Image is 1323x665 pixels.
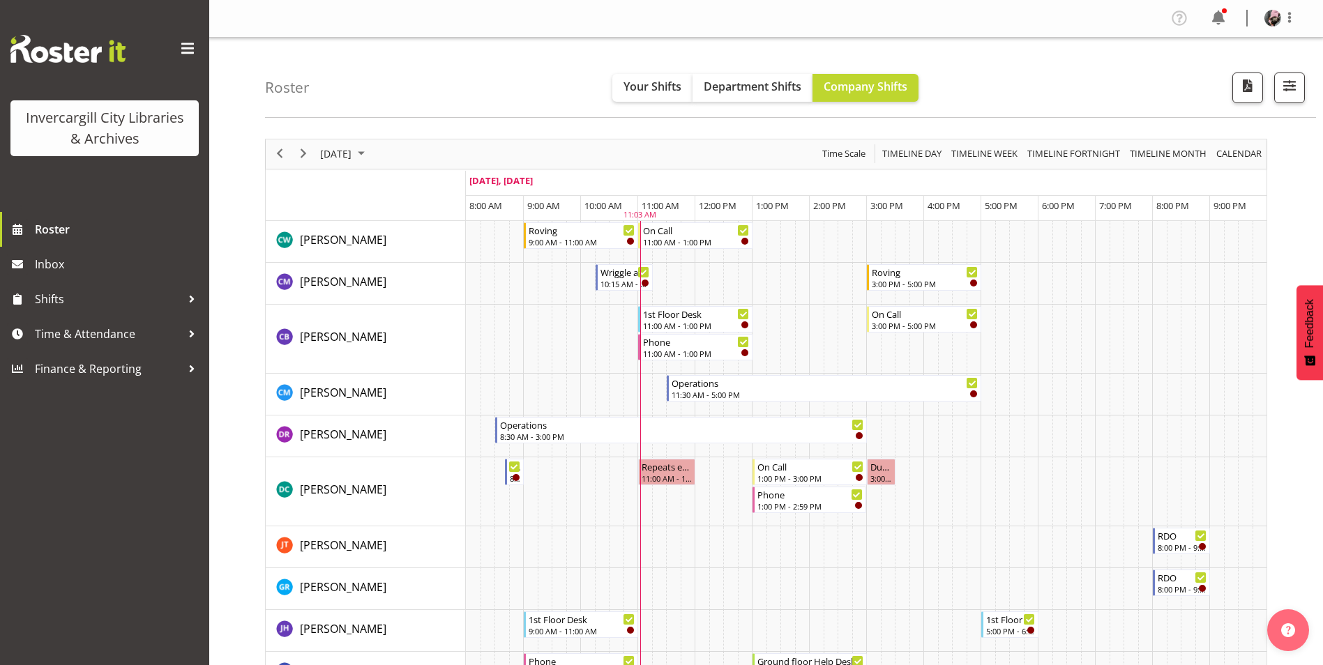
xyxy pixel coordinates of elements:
div: Operations [500,418,863,431]
button: Company Shifts [812,74,918,102]
img: help-xxl-2.png [1281,623,1295,637]
span: Feedback [1303,299,1316,348]
span: Timeline Fortnight [1026,145,1121,162]
div: 9:00 AM - 11:00 AM [529,236,635,247]
div: Donald Cunningham"s event - Phone Begin From Monday, September 29, 2025 at 1:00:00 PM GMT+13:00 E... [753,487,866,513]
h4: Roster [265,79,310,95]
a: [PERSON_NAME] [300,537,386,553]
div: previous period [268,139,292,169]
span: Timeline Month [1128,145,1208,162]
td: Chamique Mamolo resource [266,263,466,305]
a: [PERSON_NAME] [300,426,386,443]
td: Donald Cunningham resource [266,457,466,526]
span: 8:00 AM [469,199,502,212]
span: Shifts [35,289,181,309]
div: Donald Cunningham"s event - Newspapers Begin From Monday, September 29, 2025 at 8:40:00 AM GMT+13... [505,459,524,485]
div: Chris Broad"s event - 1st Floor Desk Begin From Monday, September 29, 2025 at 11:00:00 AM GMT+13:... [638,306,753,332]
div: RDO [1158,570,1207,584]
div: On Call [643,223,749,237]
span: 4:00 PM [928,199,960,212]
div: Catherine Wilson"s event - On Call Begin From Monday, September 29, 2025 at 11:00:00 AM GMT+13:00... [638,222,753,249]
div: Grace Roscoe-Squires"s event - RDO Begin From Monday, September 29, 2025 at 8:00:00 PM GMT+13:00 ... [1153,570,1210,596]
button: Next [294,145,313,162]
div: Glen Tomlinson"s event - RDO Begin From Monday, September 29, 2025 at 8:00:00 PM GMT+13:00 Ends A... [1153,528,1210,554]
div: Debra Robinson"s event - Operations Begin From Monday, September 29, 2025 at 8:30:00 AM GMT+13:00... [495,417,867,443]
span: [DATE], [DATE] [469,174,533,187]
div: 3:00 PM - 5:00 PM [872,320,978,331]
td: Grace Roscoe-Squires resource [266,568,466,610]
span: Your Shifts [623,79,681,94]
div: September 29, 2025 [315,139,373,169]
a: [PERSON_NAME] [300,620,386,637]
div: Chamique Mamolo"s event - Roving Begin From Monday, September 29, 2025 at 3:00:00 PM GMT+13:00 En... [867,264,981,291]
div: Jill Harpur"s event - 1st Floor Desk Begin From Monday, September 29, 2025 at 9:00:00 AM GMT+13:0... [524,611,638,638]
div: next period [292,139,315,169]
button: Timeline Month [1128,145,1209,162]
span: Time & Attendance [35,323,181,344]
div: 11:00 AM - 1:00 PM [643,348,749,359]
div: Repeats every [DATE] - [PERSON_NAME] [642,459,692,473]
div: Invercargill City Libraries & Archives [24,107,185,149]
div: 1st Floor Desk [986,612,1035,626]
span: Inbox [35,254,202,275]
button: Timeline Week [949,145,1020,162]
button: Timeline Day [880,145,944,162]
span: 6:00 PM [1042,199,1075,212]
div: Roving [872,265,978,279]
span: 2:00 PM [813,199,846,212]
div: Cindy Mulrooney"s event - Operations Begin From Monday, September 29, 2025 at 11:30:00 AM GMT+13:... [667,375,981,402]
img: Rosterit website logo [10,35,126,63]
div: Phone [757,487,863,501]
div: 1:00 PM - 3:00 PM [757,473,863,484]
div: Wriggle and Rhyme [600,265,649,279]
div: 5:00 PM - 6:00 PM [986,625,1035,636]
button: Feedback - Show survey [1296,285,1323,380]
span: Timeline Day [881,145,943,162]
span: Company Shifts [824,79,907,94]
td: Cindy Mulrooney resource [266,374,466,415]
div: 10:15 AM - 11:15 AM [600,278,649,289]
span: 1:00 PM [756,199,789,212]
span: [PERSON_NAME] [300,385,386,400]
td: Debra Robinson resource [266,415,466,457]
div: On Call [757,459,863,473]
img: keyu-chenf658e1896ed4c5c14a0b283e0d53a179.png [1264,10,1281,26]
div: 3:00 PM - 3:30 PM [870,473,892,484]
span: [PERSON_NAME] [300,537,386,553]
div: 8:30 AM - 3:00 PM [500,431,863,442]
button: Previous [271,145,289,162]
a: [PERSON_NAME] [300,328,386,345]
div: 11:00 AM - 12:00 PM [642,473,692,484]
span: 10:00 AM [584,199,622,212]
span: 9:00 AM [527,199,560,212]
button: Time Scale [820,145,868,162]
span: 7:00 PM [1099,199,1132,212]
div: 8:00 PM - 9:00 PM [1158,542,1207,553]
span: calendar [1215,145,1263,162]
div: 11:00 AM - 1:00 PM [643,320,749,331]
span: Finance & Reporting [35,358,181,379]
td: Glen Tomlinson resource [266,526,466,568]
div: 1st Floor Desk [643,307,749,321]
div: On Call [872,307,978,321]
button: Department Shifts [693,74,812,102]
span: 12:00 PM [699,199,736,212]
span: 9:00 PM [1214,199,1246,212]
span: [PERSON_NAME] [300,427,386,442]
button: Your Shifts [612,74,693,102]
span: 5:00 PM [985,199,1018,212]
span: 11:00 AM [642,199,679,212]
div: 9:00 AM - 11:00 AM [529,625,635,636]
span: Roster [35,219,202,240]
button: September 2025 [318,145,371,162]
a: [PERSON_NAME] [300,231,386,248]
div: Donald Cunningham"s event - On Call Begin From Monday, September 29, 2025 at 1:00:00 PM GMT+13:00... [753,459,867,485]
span: [PERSON_NAME] [300,274,386,289]
span: 3:00 PM [870,199,903,212]
td: Chris Broad resource [266,305,466,374]
div: RDO [1158,528,1207,542]
span: [PERSON_NAME] [300,482,386,497]
div: 11:00 AM - 1:00 PM [643,236,749,247]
